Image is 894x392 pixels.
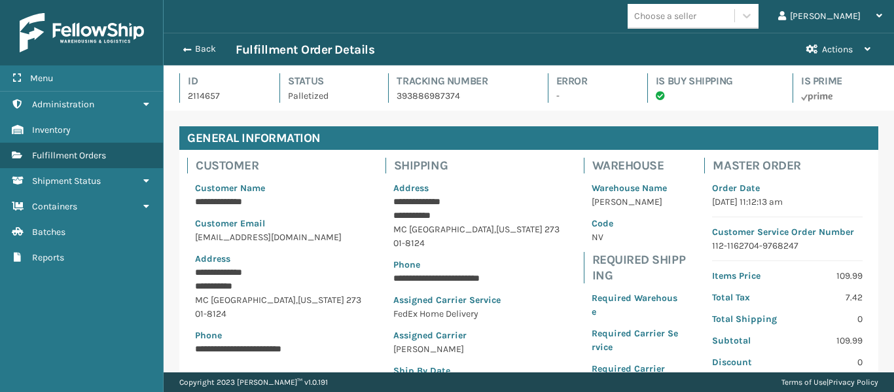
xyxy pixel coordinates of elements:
span: [US_STATE] [496,224,543,235]
p: 109.99 [795,334,863,347]
p: [PERSON_NAME] [393,342,560,356]
p: [DATE] 11:12:13 am [712,195,863,209]
a: Terms of Use [781,378,827,387]
h4: Id [188,73,256,89]
span: MC [GEOGRAPHIC_DATA] [393,224,494,235]
button: Actions [795,33,882,65]
p: 112-1162704-9768247 [712,239,863,253]
span: [US_STATE] [298,294,344,306]
span: Administration [32,99,94,110]
span: Address [393,183,429,194]
p: Customer Email [195,217,362,230]
p: Discount [712,355,779,369]
button: Back [175,43,236,55]
p: 2114657 [188,89,256,103]
p: Phone [393,258,560,272]
span: , [494,224,496,235]
span: Address [195,253,230,264]
p: FedEx Home Delivery [393,307,560,321]
h3: Fulfillment Order Details [236,42,374,58]
span: Batches [32,226,65,238]
div: | [781,372,878,392]
span: , [296,294,298,306]
p: Customer Name [195,181,362,195]
p: Items Price [712,269,779,283]
p: Customer Service Order Number [712,225,863,239]
h4: Master Order [713,158,870,173]
span: Menu [30,73,53,84]
h4: Warehouse [592,158,689,173]
p: Subtotal [712,334,779,347]
span: Inventory [32,124,71,135]
p: Required Carrier Service [592,327,681,354]
p: Phone [195,329,362,342]
span: Shipment Status [32,175,101,187]
p: 109.99 [795,269,863,283]
h4: Customer [196,158,370,173]
p: 0 [795,312,863,326]
p: Ship By Date [393,364,560,378]
p: Copyright 2023 [PERSON_NAME]™ v 1.0.191 [179,372,328,392]
div: Choose a seller [634,9,696,23]
h4: Tracking Number [397,73,524,89]
h4: Required Shipping [592,252,689,283]
span: MC [GEOGRAPHIC_DATA] [195,294,296,306]
p: Palletized [288,89,365,103]
p: 0 [795,355,863,369]
span: Reports [32,252,64,263]
p: Warehouse Name [592,181,681,195]
p: Required Warehouse [592,291,681,319]
span: Containers [32,201,77,212]
h4: Is Buy Shipping [656,73,769,89]
p: NV [592,230,681,244]
p: Total Tax [712,291,779,304]
img: logo [20,13,144,52]
p: - [556,89,624,103]
p: Total Shipping [712,312,779,326]
h4: Shipping [394,158,568,173]
h4: Status [288,73,365,89]
h4: Is Prime [801,73,878,89]
p: [PERSON_NAME] [592,195,681,209]
p: 7.42 [795,291,863,304]
p: Assigned Carrier Service [393,293,560,307]
p: 393886987374 [397,89,524,103]
h4: Error [556,73,624,89]
p: Code [592,217,681,230]
span: Fulfillment Orders [32,150,106,161]
a: Privacy Policy [829,378,878,387]
span: Actions [822,44,853,55]
h4: General Information [179,126,878,150]
p: Required Carrier [592,362,681,376]
p: Order Date [712,181,863,195]
p: Assigned Carrier [393,329,560,342]
p: [EMAIL_ADDRESS][DOMAIN_NAME] [195,230,362,244]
